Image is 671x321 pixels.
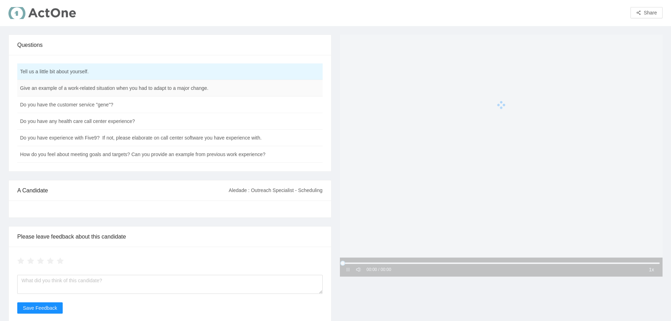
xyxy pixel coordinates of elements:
span: share-alt [636,10,641,16]
span: Save Feedback [23,304,57,312]
span: star [27,258,34,265]
div: Please leave feedback about this candidate [17,227,323,247]
button: Save Feedback [17,302,63,314]
td: Tell us a little bit about yourself. [17,63,287,80]
td: How do you feel about meeting goals and targets? Can you provide an example from previous work ex... [17,146,287,163]
div: Aledade : Outreach Specialist - Scheduling [229,181,322,200]
td: Do you have the customer service "gene"? [17,97,287,113]
span: star [17,258,24,265]
td: Do you have any health care call center experience? [17,113,287,130]
span: Share [644,9,657,17]
button: share-altShare [630,7,663,18]
span: star [37,258,44,265]
td: Do you have experience with Five9? If not, please elaborate on call center software you have expe... [17,130,287,146]
td: Give an example of a work-related situation when you had to adapt to a major change. [17,80,287,97]
div: Questions [17,35,323,55]
span: star [47,258,54,265]
div: A Candidate [17,180,229,200]
img: ActOne [8,5,77,22]
span: star [57,258,64,265]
